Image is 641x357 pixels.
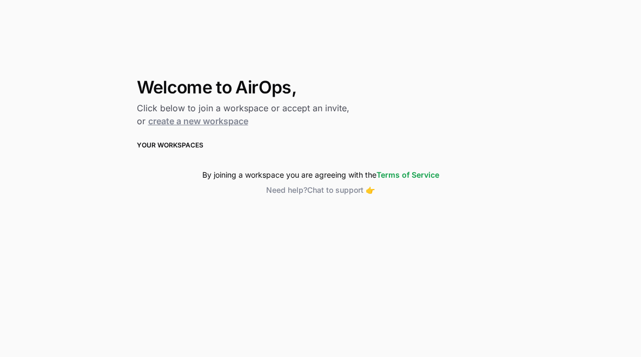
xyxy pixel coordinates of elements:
button: Need help?Chat to support 👉 [137,185,505,196]
span: Need help? [266,185,307,194]
span: Chat to support 👉 [307,185,375,194]
div: By joining a workspace you are agreeing with the [137,170,505,180]
h1: Welcome to AirOps, [137,78,505,97]
h3: Your Workspaces [137,140,505,150]
h2: Click below to join a workspace or accept an invite, or [137,102,505,127]
a: Terms of Service [376,170,439,179]
a: create a new workspace [148,116,248,126]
